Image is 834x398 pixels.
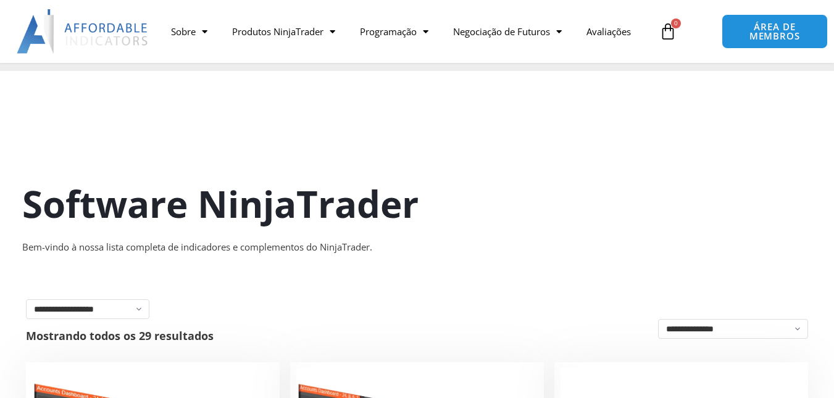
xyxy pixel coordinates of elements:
[586,25,631,38] font: Avaliações
[22,178,419,229] font: Software NinjaTrader
[220,17,348,46] a: Produtos NinjaTrader
[171,25,196,38] font: Sobre
[22,241,372,253] font: Bem-vindo à nossa lista completa de indicadores e complementos do NinjaTrader.
[348,17,441,46] a: Programação
[159,17,651,46] nav: Menu
[232,25,323,38] font: Produtos NinjaTrader
[453,25,550,38] font: Negociação de Futuros
[674,19,678,27] font: 0
[360,25,417,38] font: Programação
[441,17,574,46] a: Negociação de Futuros
[159,17,220,46] a: Sobre
[641,14,695,49] a: 0
[749,20,800,42] font: ÁREA DE MEMBROS
[26,328,214,343] font: Mostrando todos os 29 resultados
[722,14,828,49] a: ÁREA DE MEMBROS
[574,17,643,46] a: Avaliações
[17,9,149,54] img: LogoAI | Indicadores Acessíveis – NinjaTrader
[658,319,808,339] select: Pedido na loja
